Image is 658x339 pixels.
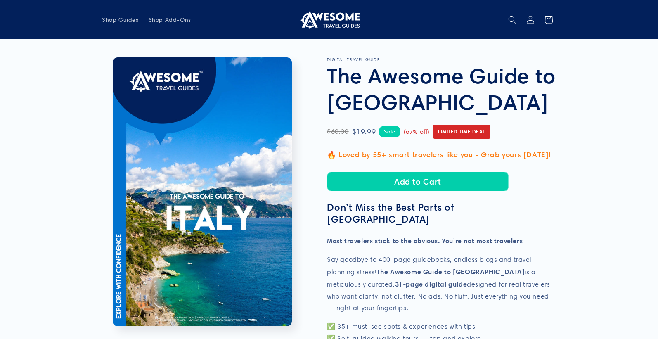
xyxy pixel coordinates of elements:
[298,10,360,30] img: Awesome Travel Guides
[503,11,521,29] summary: Search
[327,62,556,115] h1: The Awesome Guide to [GEOGRAPHIC_DATA]
[327,202,556,225] h3: Don’t Miss the Best Parts of [GEOGRAPHIC_DATA]
[327,172,509,191] button: Add to Cart
[377,268,525,276] strong: The Awesome Guide to [GEOGRAPHIC_DATA]
[327,57,556,62] p: DIGITAL TRAVEL GUIDE
[352,125,376,138] span: $19.99
[144,11,196,28] a: Shop Add-Ons
[327,254,556,314] p: Say goodbye to 400-page guidebooks, endless blogs and travel planning stress! is a meticulously c...
[327,126,349,138] span: $60.00
[327,237,523,245] strong: Most travelers stick to the obvious. You're not most travelers
[102,16,139,24] span: Shop Guides
[149,16,191,24] span: Shop Add-Ons
[395,280,467,288] strong: 31-page digital guide
[97,11,144,28] a: Shop Guides
[295,7,363,33] a: Awesome Travel Guides
[327,148,556,161] p: 🔥 Loved by 55+ smart travelers like you - Grab yours [DATE]!
[433,125,490,139] span: Limited Time Deal
[379,126,400,137] span: Sale
[404,126,430,137] span: (67% off)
